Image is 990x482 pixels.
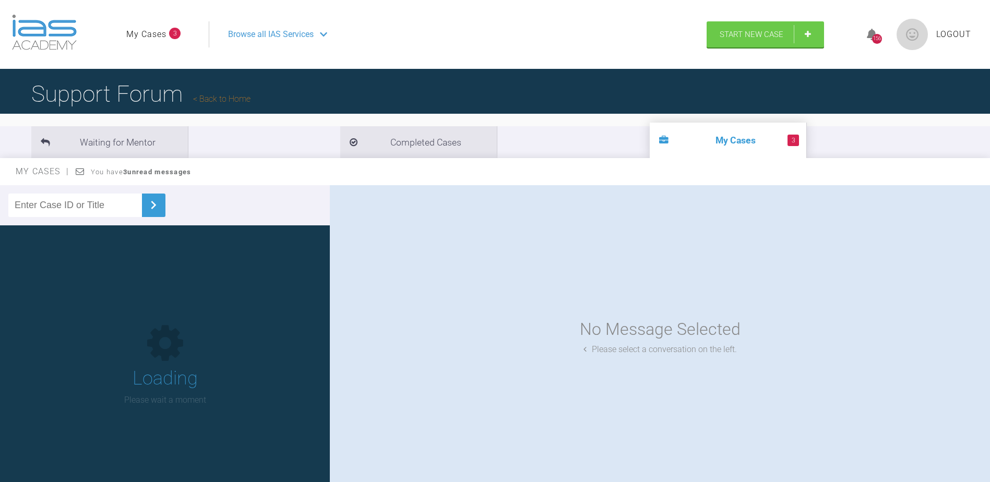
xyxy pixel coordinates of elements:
[123,168,191,176] strong: 3 unread messages
[124,393,206,407] p: Please wait a moment
[16,166,69,176] span: My Cases
[31,76,251,112] h1: Support Forum
[788,135,799,146] span: 3
[340,126,497,158] li: Completed Cases
[91,168,192,176] span: You have
[169,28,181,39] span: 3
[8,194,142,217] input: Enter Case ID or Title
[145,197,162,213] img: chevronRight.28bd32b0.svg
[707,21,824,47] a: Start New Case
[720,30,783,39] span: Start New Case
[126,28,166,41] a: My Cases
[12,15,77,50] img: logo-light.3e3ef733.png
[193,94,251,104] a: Back to Home
[936,28,971,41] a: Logout
[31,126,188,158] li: Waiting for Mentor
[133,364,198,394] h1: Loading
[650,123,806,158] li: My Cases
[583,343,737,356] div: Please select a conversation on the left.
[897,19,928,50] img: profile.png
[872,34,882,44] div: 156
[228,28,314,41] span: Browse all IAS Services
[580,316,741,343] div: No Message Selected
